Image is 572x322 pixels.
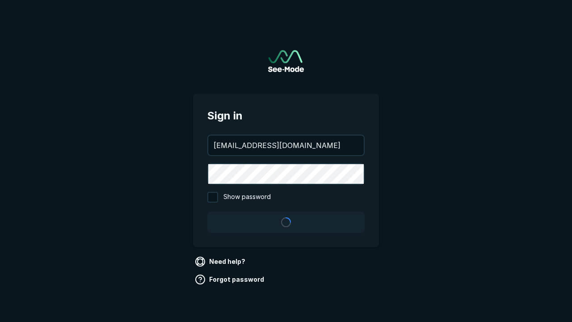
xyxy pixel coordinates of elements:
input: your@email.com [208,136,364,155]
span: Show password [223,192,271,203]
a: Forgot password [193,272,268,287]
span: Sign in [207,108,365,124]
a: Need help? [193,254,249,269]
a: Go to sign in [268,50,304,72]
img: See-Mode Logo [268,50,304,72]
